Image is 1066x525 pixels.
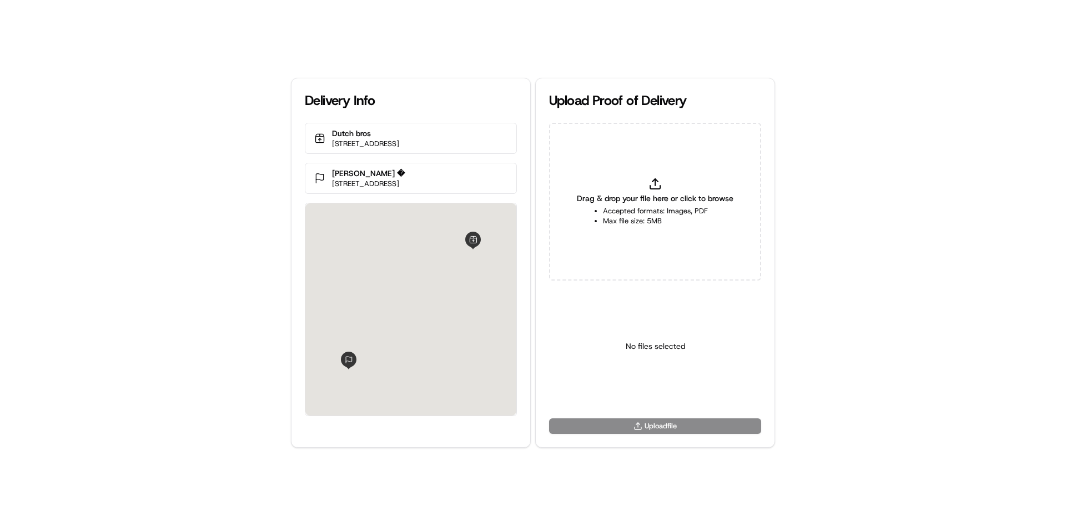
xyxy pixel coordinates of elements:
div: Upload Proof of Delivery [549,92,761,109]
span: Drag & drop your file here or click to browse [577,193,733,204]
p: Dutch bros [332,128,399,139]
p: No files selected [626,341,685,352]
div: Delivery Info [305,92,517,109]
li: Accepted formats: Images, PDF [603,206,708,216]
p: [PERSON_NAME] � [332,168,405,179]
p: [STREET_ADDRESS] [332,179,405,189]
p: [STREET_ADDRESS] [332,139,399,149]
li: Max file size: 5MB [603,216,708,226]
